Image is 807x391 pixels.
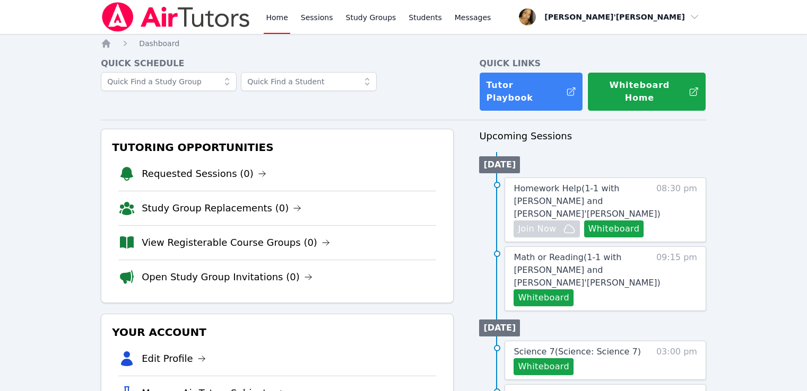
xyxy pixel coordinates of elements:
h4: Quick Schedule [101,57,454,70]
span: Science 7 ( Science: Science 7 ) [514,346,641,357]
nav: Breadcrumb [101,38,706,49]
a: Science 7(Science: Science 7) [514,345,641,358]
a: Tutor Playbook [479,72,583,111]
a: Dashboard [139,38,179,49]
h3: Upcoming Sessions [479,129,706,144]
span: Join Now [518,223,556,235]
a: Requested Sessions (0) [142,166,266,181]
h4: Quick Links [479,57,706,70]
button: Whiteboard [514,358,574,375]
button: Whiteboard [514,289,574,306]
a: Math or Reading(1-1 with [PERSON_NAME] and [PERSON_NAME]'[PERSON_NAME]) [514,251,660,289]
span: Dashboard [139,39,179,48]
button: Join Now [514,220,579,237]
input: Quick Find a Student [241,72,377,91]
li: [DATE] [479,319,520,336]
a: Study Group Replacements (0) [142,201,301,216]
li: [DATE] [479,156,520,173]
span: 03:00 pm [656,345,697,375]
h3: Your Account [110,323,445,342]
a: Open Study Group Invitations (0) [142,270,313,285]
span: Messages [455,12,491,23]
a: Edit Profile [142,351,206,366]
button: Whiteboard Home [587,72,706,111]
span: Homework Help ( 1-1 with [PERSON_NAME] and [PERSON_NAME]'[PERSON_NAME] ) [514,183,660,219]
input: Quick Find a Study Group [101,72,237,91]
span: Math or Reading ( 1-1 with [PERSON_NAME] and [PERSON_NAME]'[PERSON_NAME] ) [514,252,660,288]
span: 09:15 pm [656,251,697,306]
a: View Registerable Course Groups (0) [142,235,330,250]
span: 08:30 pm [656,182,697,237]
a: Homework Help(1-1 with [PERSON_NAME] and [PERSON_NAME]'[PERSON_NAME]) [514,182,660,220]
img: Air Tutors [101,2,251,32]
button: Whiteboard [584,220,644,237]
h3: Tutoring Opportunities [110,138,445,157]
